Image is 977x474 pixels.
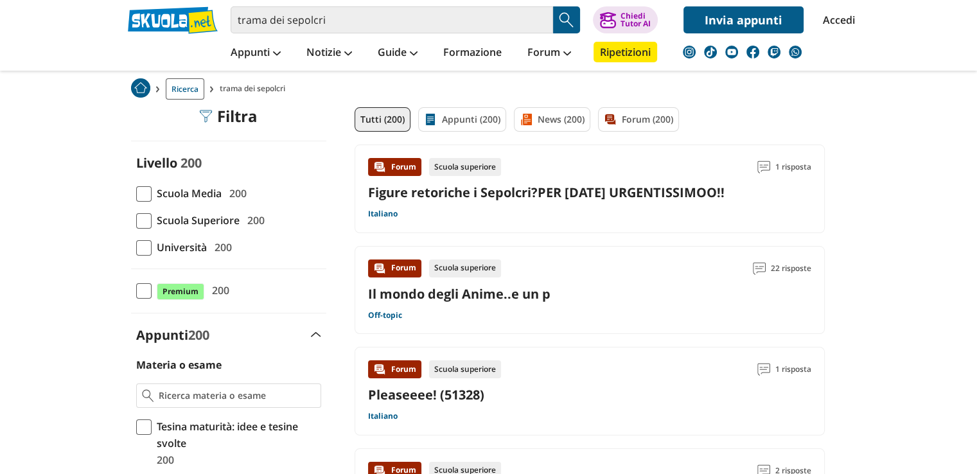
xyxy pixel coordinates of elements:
[823,6,850,33] a: Accedi
[368,411,398,421] a: Italiano
[789,46,802,58] img: WhatsApp
[157,283,204,300] span: Premium
[368,360,421,378] div: Forum
[311,332,321,337] img: Apri e chiudi sezione
[152,239,207,256] span: Università
[725,46,738,58] img: youtube
[368,285,550,303] a: Il mondo degli Anime..e un p
[683,6,804,33] a: Invia appunti
[136,358,222,372] label: Materia o esame
[683,46,696,58] img: instagram
[373,161,386,173] img: Forum contenuto
[594,42,657,62] a: Ripetizioni
[136,154,177,171] label: Livello
[207,282,229,299] span: 200
[429,360,501,378] div: Scuola superiore
[231,6,553,33] input: Cerca appunti, riassunti o versioni
[303,42,355,65] a: Notizie
[620,12,650,28] div: Chiedi Tutor AI
[152,185,222,202] span: Scuola Media
[524,42,574,65] a: Forum
[368,259,421,277] div: Forum
[373,363,386,376] img: Forum contenuto
[424,113,437,126] img: Appunti filtro contenuto
[746,46,759,58] img: facebook
[188,326,209,344] span: 200
[152,418,321,452] span: Tesina maturità: idee e tesine svolte
[775,360,811,378] span: 1 risposta
[418,107,506,132] a: Appunti (200)
[429,158,501,176] div: Scuola superiore
[227,42,284,65] a: Appunti
[166,78,204,100] a: Ricerca
[199,110,212,123] img: Filtra filtri mobile
[429,259,501,277] div: Scuola superiore
[180,154,202,171] span: 200
[152,212,240,229] span: Scuola Superiore
[557,10,576,30] img: Cerca appunti, riassunti o versioni
[553,6,580,33] button: Search Button
[131,78,150,98] img: Home
[152,452,174,468] span: 200
[440,42,505,65] a: Formazione
[704,46,717,58] img: tiktok
[598,107,679,132] a: Forum (200)
[199,107,258,125] div: Filtra
[374,42,421,65] a: Guide
[757,161,770,173] img: Commenti lettura
[209,239,232,256] span: 200
[753,262,766,275] img: Commenti lettura
[373,262,386,275] img: Forum contenuto
[768,46,780,58] img: twitch
[771,259,811,277] span: 22 risposte
[520,113,533,126] img: News filtro contenuto
[142,389,154,402] img: Ricerca materia o esame
[593,6,658,33] button: ChiediTutor AI
[368,158,421,176] div: Forum
[757,363,770,376] img: Commenti lettura
[355,107,410,132] a: Tutti (200)
[159,389,315,402] input: Ricerca materia o esame
[775,158,811,176] span: 1 risposta
[131,78,150,100] a: Home
[136,326,209,344] label: Appunti
[368,184,725,201] a: Figure retoriche i Sepolcri?PER [DATE] URGENTISSIMOO!!
[224,185,247,202] span: 200
[220,78,290,100] span: trama dei sepolcri
[604,113,617,126] img: Forum filtro contenuto
[368,310,402,320] a: Off-topic
[368,209,398,219] a: Italiano
[514,107,590,132] a: News (200)
[242,212,265,229] span: 200
[368,386,484,403] a: Pleaseeee! (51328)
